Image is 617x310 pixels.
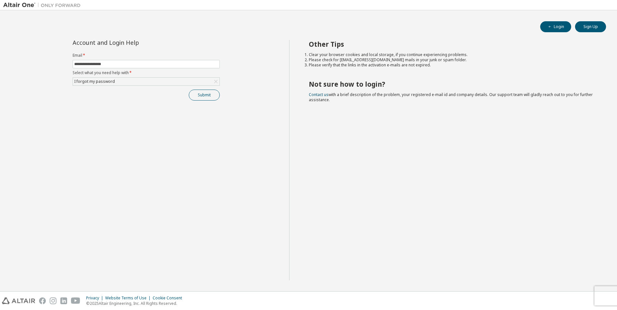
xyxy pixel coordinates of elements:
li: Please check for [EMAIL_ADDRESS][DOMAIN_NAME] mails in your junk or spam folder. [309,57,595,63]
p: © 2025 Altair Engineering, Inc. All Rights Reserved. [86,301,186,306]
h2: Other Tips [309,40,595,48]
label: Select what you need help with [73,70,220,75]
li: Please verify that the links in the activation e-mails are not expired. [309,63,595,68]
img: youtube.svg [71,297,80,304]
li: Clear your browser cookies and local storage, if you continue experiencing problems. [309,52,595,57]
img: altair_logo.svg [2,297,35,304]
div: I forgot my password [73,78,219,85]
img: linkedin.svg [60,297,67,304]
div: Website Terms of Use [105,295,153,301]
div: Privacy [86,295,105,301]
label: Email [73,53,220,58]
button: Login [540,21,571,32]
img: facebook.svg [39,297,46,304]
div: Account and Login Help [73,40,190,45]
div: I forgot my password [73,78,116,85]
button: Submit [189,90,220,101]
img: Altair One [3,2,84,8]
button: Sign Up [575,21,606,32]
div: Cookie Consent [153,295,186,301]
img: instagram.svg [50,297,56,304]
span: with a brief description of the problem, your registered e-mail id and company details. Our suppo... [309,92,593,102]
h2: Not sure how to login? [309,80,595,88]
a: Contact us [309,92,329,97]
